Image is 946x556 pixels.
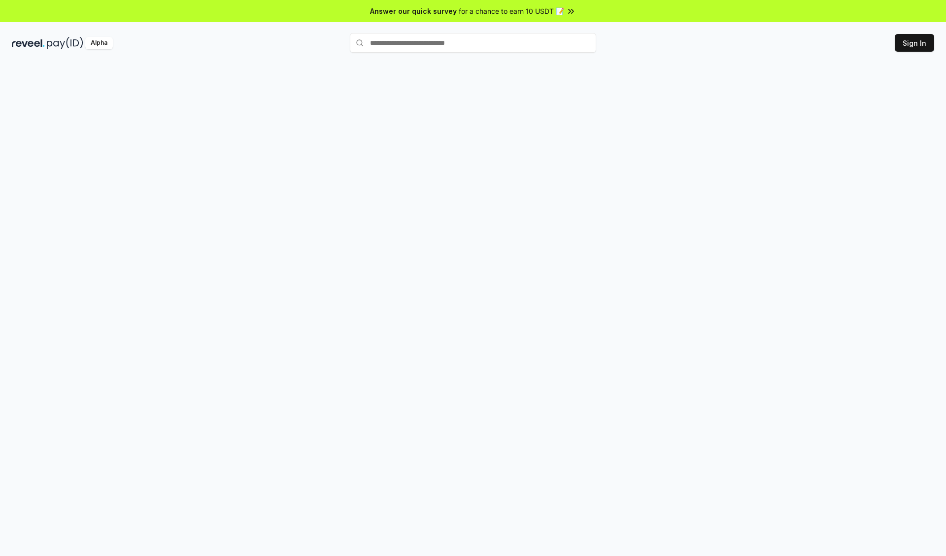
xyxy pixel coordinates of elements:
span: for a chance to earn 10 USDT 📝 [459,6,564,16]
img: reveel_dark [12,37,45,49]
img: pay_id [47,37,83,49]
button: Sign In [895,34,934,52]
div: Alpha [85,37,113,49]
span: Answer our quick survey [370,6,457,16]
